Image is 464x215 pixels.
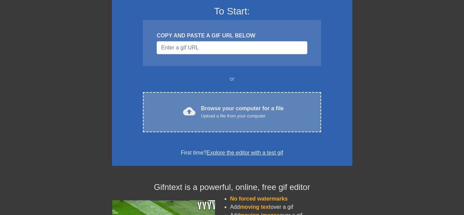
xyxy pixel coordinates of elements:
[206,150,283,156] a: Explore the editor with a test gif
[240,204,271,210] span: moving text
[112,182,352,192] h4: Gifntext is a powerful, online, free gif editor
[201,113,284,120] div: Upload a file from your computer
[183,105,195,117] span: cloud_upload
[201,104,284,120] div: Browse your computer for a file
[121,149,343,157] div: First time?
[130,75,335,83] div: or
[157,32,307,40] div: COPY AND PASTE A GIF URL BELOW
[230,196,288,202] span: No forced watermarks
[157,41,307,54] input: Username
[230,203,352,211] li: Add over a gif
[121,5,343,17] h3: To Start:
